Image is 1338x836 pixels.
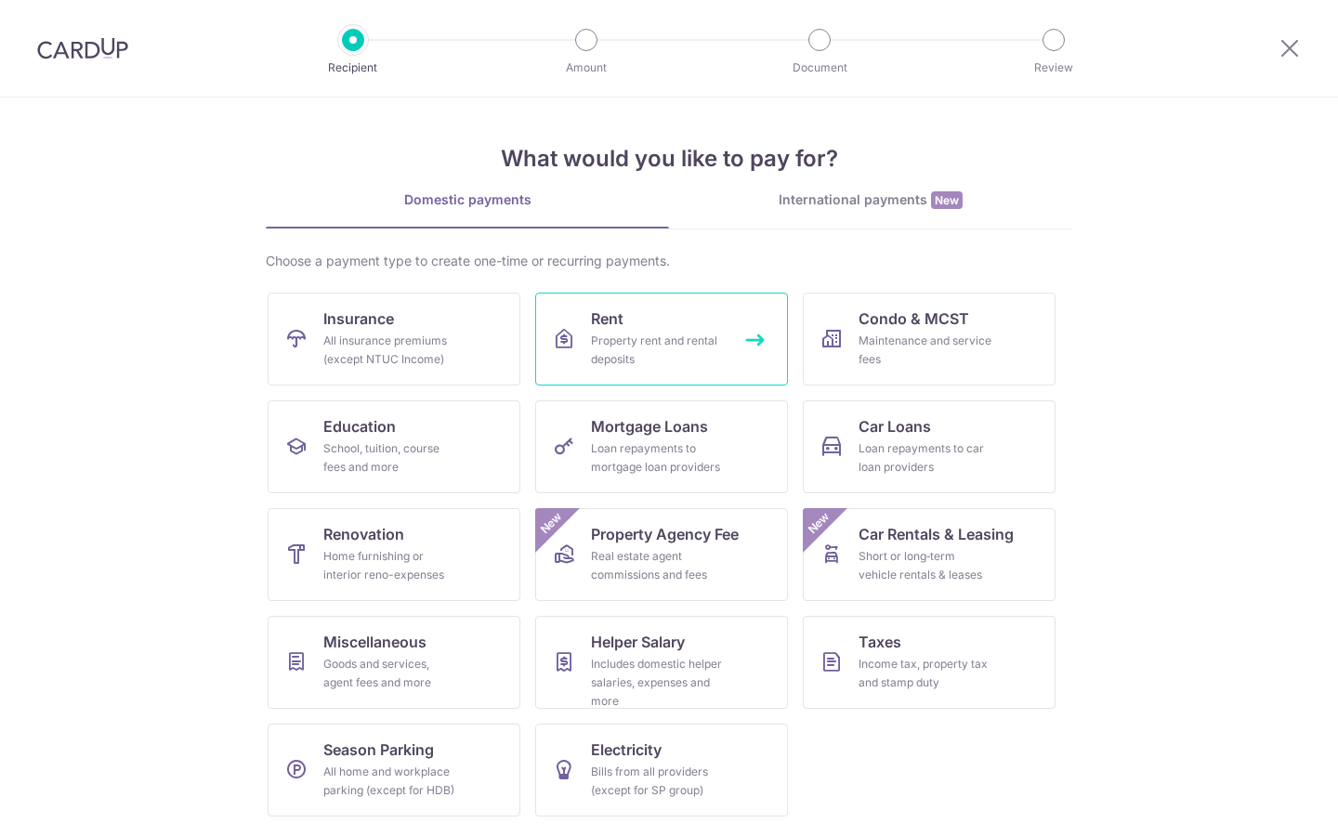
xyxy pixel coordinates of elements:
span: Insurance [323,307,394,330]
a: RentProperty rent and rental deposits [535,293,788,385]
span: Season Parking [323,738,434,761]
a: Property Agency FeeReal estate agent commissions and feesNew [535,508,788,601]
div: Loan repayments to mortgage loan providers [591,439,725,477]
a: EducationSchool, tuition, course fees and more [268,400,520,493]
div: Includes domestic helper salaries, expenses and more [591,655,725,711]
a: Car Rentals & LeasingShort or long‑term vehicle rentals & leasesNew [803,508,1056,601]
span: Education [323,415,396,438]
span: Rent [591,307,623,330]
a: Mortgage LoansLoan repayments to mortgage loan providers [535,400,788,493]
div: Home furnishing or interior reno-expenses [323,547,457,584]
p: Review [985,59,1122,77]
a: ElectricityBills from all providers (except for SP group) [535,724,788,816]
a: Season ParkingAll home and workplace parking (except for HDB) [268,724,520,816]
span: Renovation [323,523,404,545]
span: Property Agency Fee [591,523,739,545]
div: Short or long‑term vehicle rentals & leases [859,547,992,584]
div: Goods and services, agent fees and more [323,655,457,692]
span: Car Rentals & Leasing [859,523,1014,545]
div: All insurance premiums (except NTUC Income) [323,332,457,369]
div: All home and workplace parking (except for HDB) [323,763,457,800]
div: Maintenance and service fees [859,332,992,369]
div: Property rent and rental deposits [591,332,725,369]
span: Helper Salary [591,631,685,653]
span: Mortgage Loans [591,415,708,438]
span: New [804,508,834,539]
div: Income tax, property tax and stamp duty [859,655,992,692]
a: TaxesIncome tax, property tax and stamp duty [803,616,1056,709]
p: Amount [518,59,655,77]
div: International payments [669,190,1072,210]
div: Choose a payment type to create one-time or recurring payments. [266,252,1072,270]
a: Helper SalaryIncludes domestic helper salaries, expenses and more [535,616,788,709]
a: Car LoansLoan repayments to car loan providers [803,400,1056,493]
a: RenovationHome furnishing or interior reno-expenses [268,508,520,601]
a: Condo & MCSTMaintenance and service fees [803,293,1056,385]
a: InsuranceAll insurance premiums (except NTUC Income) [268,293,520,385]
div: Loan repayments to car loan providers [859,439,992,477]
p: Document [751,59,888,77]
div: Bills from all providers (except for SP group) [591,763,725,800]
span: Electricity [591,738,662,761]
span: Condo & MCST [859,307,969,330]
span: Taxes [859,631,901,653]
div: Domestic payments [266,190,669,209]
img: CardUp [37,37,128,59]
span: Car Loans [859,415,931,438]
p: Recipient [284,59,422,77]
div: School, tuition, course fees and more [323,439,457,477]
h4: What would you like to pay for? [266,142,1072,176]
span: Miscellaneous [323,631,426,653]
span: New [931,191,963,209]
div: Real estate agent commissions and fees [591,547,725,584]
a: MiscellaneousGoods and services, agent fees and more [268,616,520,709]
span: New [536,508,567,539]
